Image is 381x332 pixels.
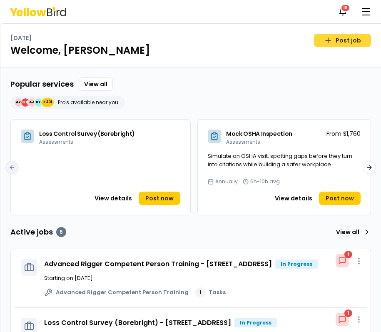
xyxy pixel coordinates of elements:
a: View all [79,77,113,91]
div: 5 [56,227,66,237]
a: View all [333,225,371,239]
a: Advanced Rigger Competent Person Training - [STREET_ADDRESS] [44,259,272,269]
span: Assessments [226,138,260,145]
h3: Popular services [10,78,74,90]
span: +331 [43,98,52,107]
span: AA [28,98,36,107]
h3: Active jobs [10,226,66,238]
span: Loss Control Survey (Borebright) [39,130,135,138]
button: 18 [334,3,351,20]
span: Post now [326,194,354,202]
div: In Progress [275,260,318,269]
button: View details [90,192,137,205]
span: Assessments [39,138,73,145]
a: Post job [314,34,371,47]
a: Post now [319,192,361,205]
div: 18 [341,4,350,12]
p: Starting on [DATE] [44,274,361,282]
div: 1 [344,251,352,258]
span: Annually [215,178,238,185]
button: View details [270,192,317,205]
span: GG [21,98,30,107]
span: AA [15,98,23,107]
span: Post now [145,194,174,202]
span: Mock OSHA Inspection [226,130,292,138]
div: 1 [344,310,352,317]
span: Advanced Rigger Competent Person Training [56,288,189,297]
a: Loss Control Survey (Borebright) - [STREET_ADDRESS] [44,318,231,327]
p: From $1,760 [326,130,361,138]
span: KO [35,98,43,107]
div: In Progress [234,318,277,327]
span: Simulate an OSHA visit, spotting gaps before they turn into citations while building a safer work... [208,152,352,168]
p: Pro's available near you [58,99,118,106]
p: [DATE] [10,34,32,42]
h1: Welcome, [PERSON_NAME] [10,44,371,57]
a: Post now [139,192,180,205]
div: 1 [195,287,205,297]
a: 1Tasks [195,287,226,297]
span: 5h-10h avg [250,178,280,185]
